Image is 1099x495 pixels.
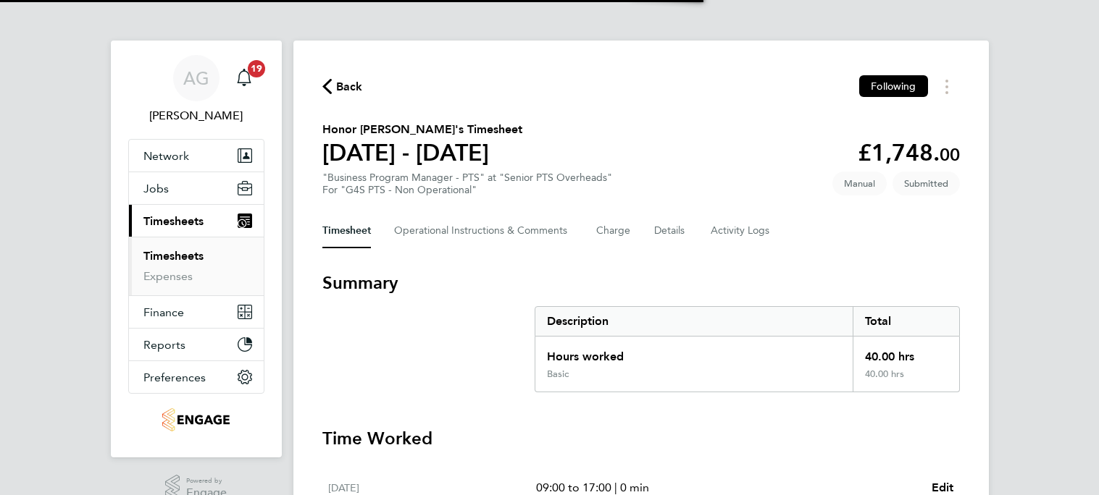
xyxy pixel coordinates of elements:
a: Go to home page [128,408,264,431]
span: 00 [940,144,960,165]
app-decimal: £1,748. [858,139,960,166]
div: Description [535,307,853,336]
span: This timesheet was manually created. [832,172,887,195]
div: Timesheets [129,237,264,295]
button: Reports [129,329,264,360]
span: Powered by [186,475,227,487]
button: Timesheets [129,205,264,237]
span: Following [871,80,916,93]
button: Charge [596,213,631,248]
span: 09:00 to 17:00 [536,481,611,494]
span: Reports [143,338,185,352]
a: AG[PERSON_NAME] [128,55,264,124]
button: Network [129,140,264,172]
a: Expenses [143,269,193,283]
div: 40.00 hrs [853,337,958,368]
div: Total [853,307,958,336]
span: AG [183,69,209,88]
button: Timesheets Menu [934,75,960,98]
a: Timesheets [143,249,204,263]
h3: Time Worked [322,427,960,450]
button: Following [859,75,927,97]
button: Finance [129,296,264,328]
div: Basic [547,368,569,380]
span: 0 min [620,481,649,494]
h2: Honor [PERSON_NAME]'s Timesheet [322,121,522,138]
span: Network [143,149,189,163]
span: Timesheets [143,214,204,228]
button: Timesheet [322,213,371,248]
button: Activity Logs [711,213,772,248]
span: Jobs [143,182,169,195]
span: 19 [248,60,265,77]
div: 40.00 hrs [853,368,958,392]
button: Details [654,213,688,248]
div: Hours worked [535,337,853,368]
a: 19 [230,55,259,101]
div: Summary [535,306,960,392]
span: This timesheet is Submitted. [893,172,960,195]
span: Edit [932,481,954,494]
button: Jobs [129,172,264,204]
span: Adrian Glenn [128,107,264,124]
div: "Business Program Manager - PTS" at "Senior PTS Overheads" [322,172,612,196]
span: Finance [143,305,184,319]
h1: [DATE] - [DATE] [322,138,522,167]
button: Preferences [129,361,264,393]
img: g4s7-logo-retina.png [162,408,230,431]
button: Back [322,77,363,96]
div: For "G4S PTS - Non Operational" [322,184,612,196]
span: | [614,481,617,494]
nav: Main navigation [111,41,282,457]
span: Back [336,78,363,96]
span: Preferences [143,371,206,384]
button: Operational Instructions & Comments [394,213,573,248]
h3: Summary [322,271,960,295]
